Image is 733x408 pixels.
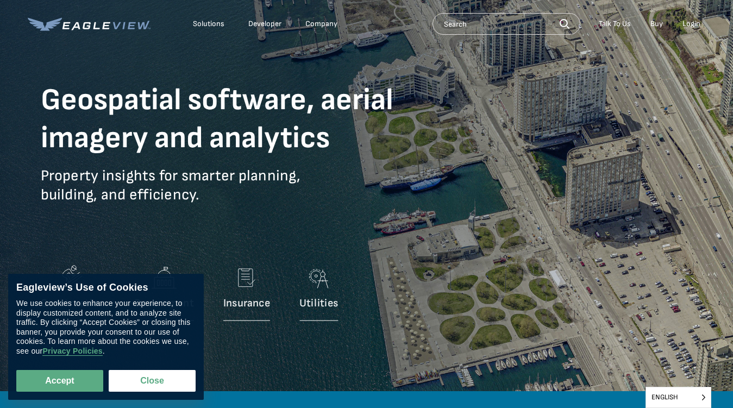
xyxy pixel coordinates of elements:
div: Company [305,19,337,29]
span: English [646,387,711,407]
aside: Language selected: English [646,387,711,408]
div: We use cookies to enhance your experience, to display customized content, and to analyze site tra... [16,299,196,356]
button: Close [109,370,196,392]
div: Login [682,19,700,29]
a: Government [134,261,193,327]
p: Insurance [223,297,270,310]
button: Accept [16,370,103,392]
h1: Geospatial software, aerial imagery and analytics [41,81,432,158]
a: Developer [248,19,281,29]
p: Utilities [299,297,338,310]
a: Insurance [223,261,270,327]
div: Eagleview’s Use of Cookies [16,282,196,294]
a: Utilities [299,261,338,327]
a: Construction [41,261,105,327]
p: Property insights for smarter planning, building, and efficiency. [41,166,432,221]
div: Talk To Us [599,19,631,29]
div: Solutions [193,19,224,29]
a: Buy [650,19,663,29]
input: Search [433,13,580,35]
a: Privacy Policies [42,347,102,356]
